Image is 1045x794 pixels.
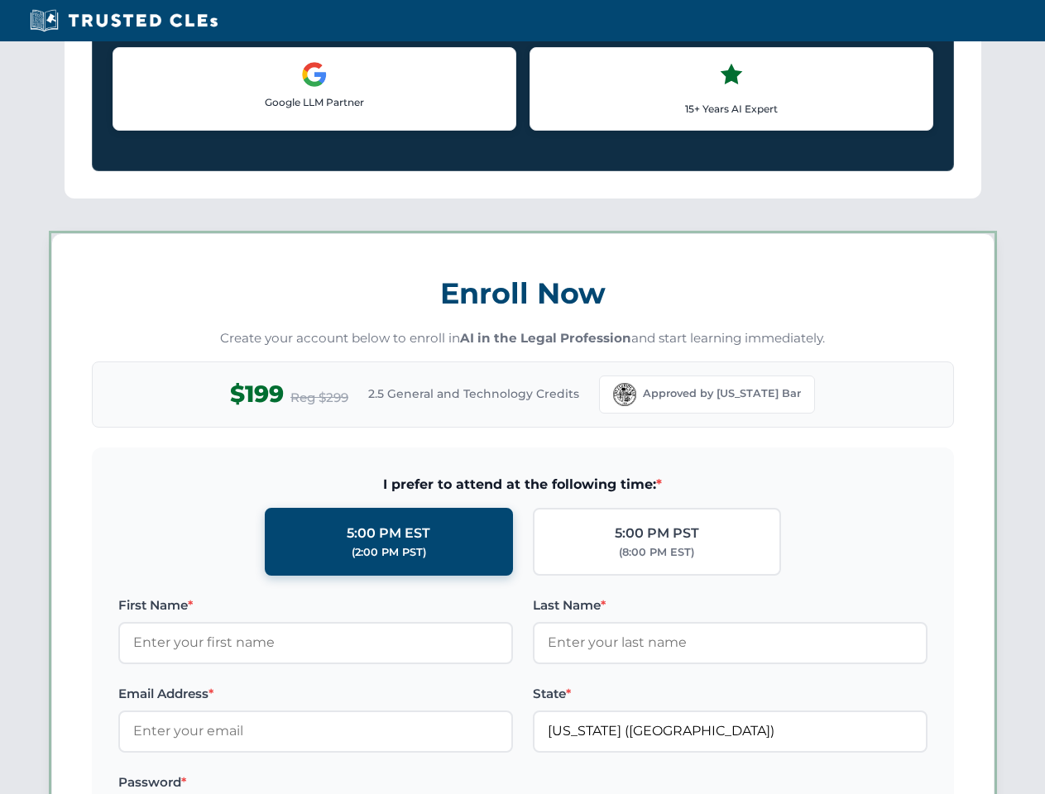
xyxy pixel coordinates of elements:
div: 5:00 PM PST [615,523,699,544]
span: 2.5 General and Technology Credits [368,385,579,403]
input: Florida (FL) [533,710,928,752]
span: $199 [230,375,284,413]
span: Reg $299 [290,388,348,408]
div: 5:00 PM EST [347,523,430,544]
label: Password [118,772,513,792]
h3: Enroll Now [92,267,954,319]
img: Google [301,61,328,88]
label: Email Address [118,684,513,704]
div: (8:00 PM EST) [619,544,694,561]
span: I prefer to attend at the following time: [118,474,928,495]
p: Google LLM Partner [127,94,502,110]
input: Enter your first name [118,622,513,663]
p: 15+ Years AI Expert [544,101,919,117]
img: Florida Bar [613,383,636,406]
div: (2:00 PM PST) [352,544,426,561]
label: First Name [118,595,513,615]
input: Enter your last name [533,622,928,663]
input: Enter your email [118,710,513,752]
label: State [533,684,928,704]
p: Create your account below to enroll in and start learning immediately. [92,329,954,348]
strong: AI in the Legal Profession [460,330,631,346]
img: Trusted CLEs [25,8,223,33]
label: Last Name [533,595,928,615]
span: Approved by [US_STATE] Bar [643,385,801,402]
